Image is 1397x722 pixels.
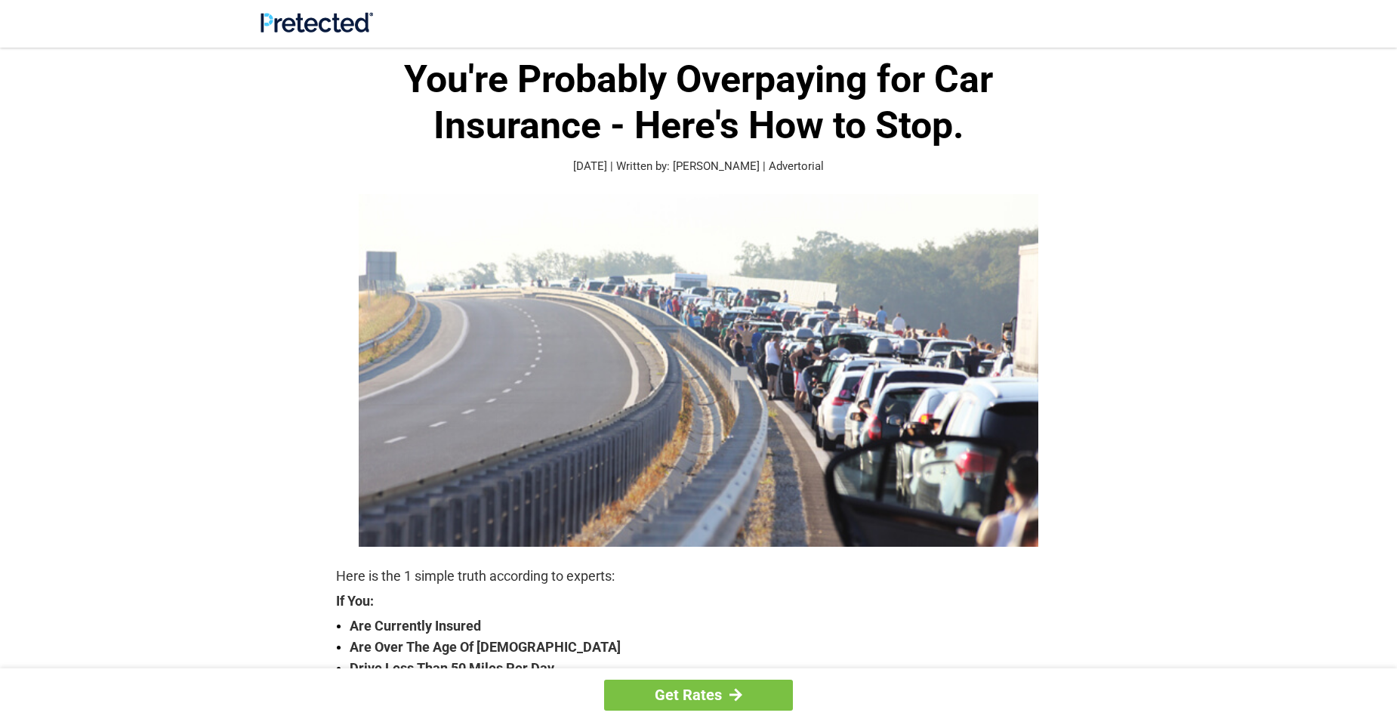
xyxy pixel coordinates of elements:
[350,637,1061,658] strong: Are Over The Age Of [DEMOGRAPHIC_DATA]
[350,658,1061,679] strong: Drive Less Than 50 Miles Per Day
[336,566,1061,587] p: Here is the 1 simple truth according to experts:
[261,12,373,32] img: Site Logo
[350,616,1061,637] strong: Are Currently Insured
[604,680,793,711] a: Get Rates
[336,57,1061,149] h1: You're Probably Overpaying for Car Insurance - Here's How to Stop.
[336,158,1061,175] p: [DATE] | Written by: [PERSON_NAME] | Advertorial
[261,21,373,35] a: Site Logo
[336,594,1061,608] strong: If You:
